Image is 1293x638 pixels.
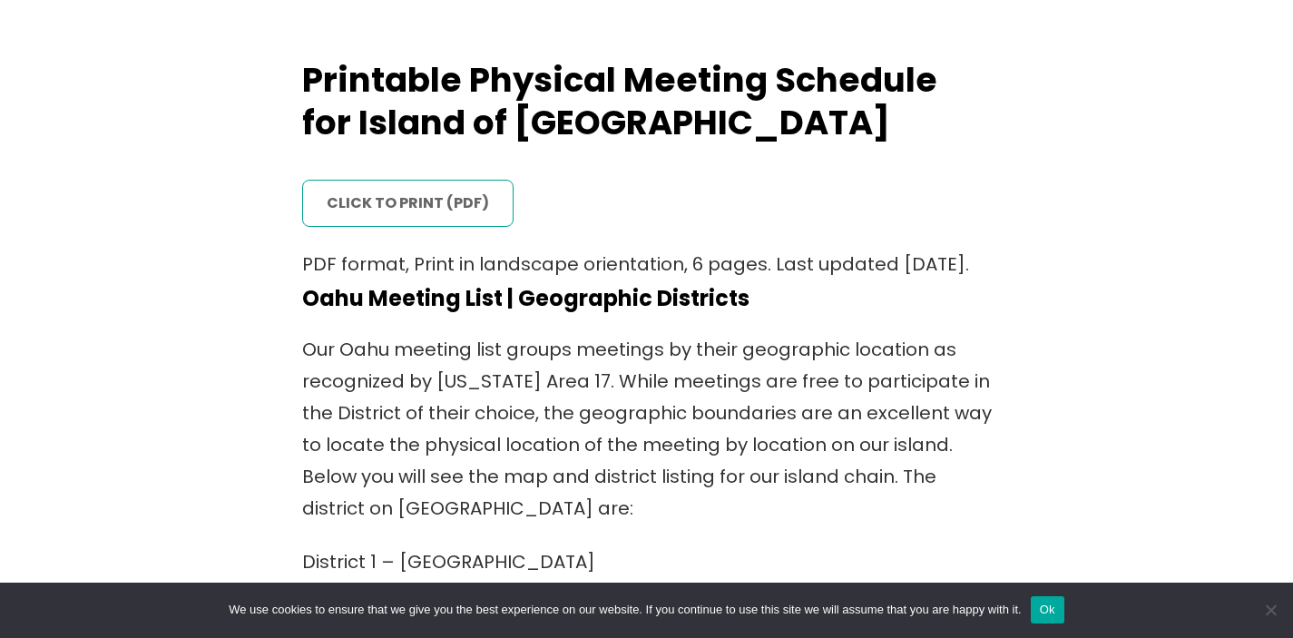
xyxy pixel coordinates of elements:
[302,59,992,146] h2: Printable Physical Meeting Schedule for Island of [GEOGRAPHIC_DATA]
[302,180,514,227] a: click to print (PDF)
[1031,596,1064,623] button: Ok
[229,601,1021,619] span: We use cookies to ensure that we give you the best experience on our website. If you continue to ...
[302,334,992,525] p: Our Oahu meeting list groups meetings by their geographic location as recognized by [US_STATE] Ar...
[1261,601,1279,619] span: No
[302,249,992,280] p: PDF format, Print in landscape orientation, 6 pages. Last updated [DATE].
[302,285,992,312] h4: Oahu Meeting List | Geographic Districts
